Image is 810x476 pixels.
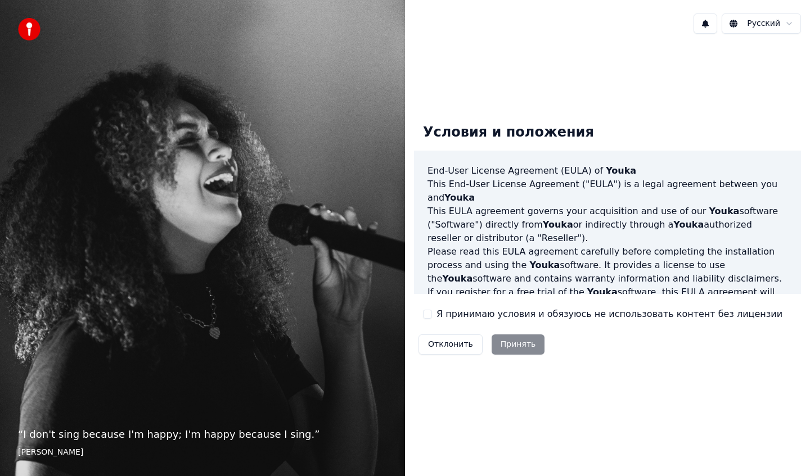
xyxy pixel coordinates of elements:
p: This End-User License Agreement ("EULA") is a legal agreement between you and [427,178,787,205]
span: Youka [529,260,560,270]
footer: [PERSON_NAME] [18,447,387,458]
div: Условия и положения [414,115,603,151]
p: “ I don't sing because I'm happy; I'm happy because I sing. ” [18,427,387,442]
span: Youka [673,219,704,230]
span: Youka [442,273,472,284]
span: Youka [709,206,739,216]
span: Youka [444,192,475,203]
p: This EULA agreement governs your acquisition and use of our software ("Software") directly from o... [427,205,787,245]
span: Youka [543,219,573,230]
img: youka [18,18,40,40]
p: Please read this EULA agreement carefully before completing the installation process and using th... [427,245,787,285]
span: Youka [606,165,636,176]
label: Я принимаю условия и обязуюсь не использовать контент без лицензии [436,307,782,321]
button: Отклонить [418,334,483,355]
span: Youka [587,287,618,297]
h3: End-User License Agreement (EULA) of [427,164,787,178]
p: If you register for a free trial of the software, this EULA agreement will also govern that trial... [427,285,787,339]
